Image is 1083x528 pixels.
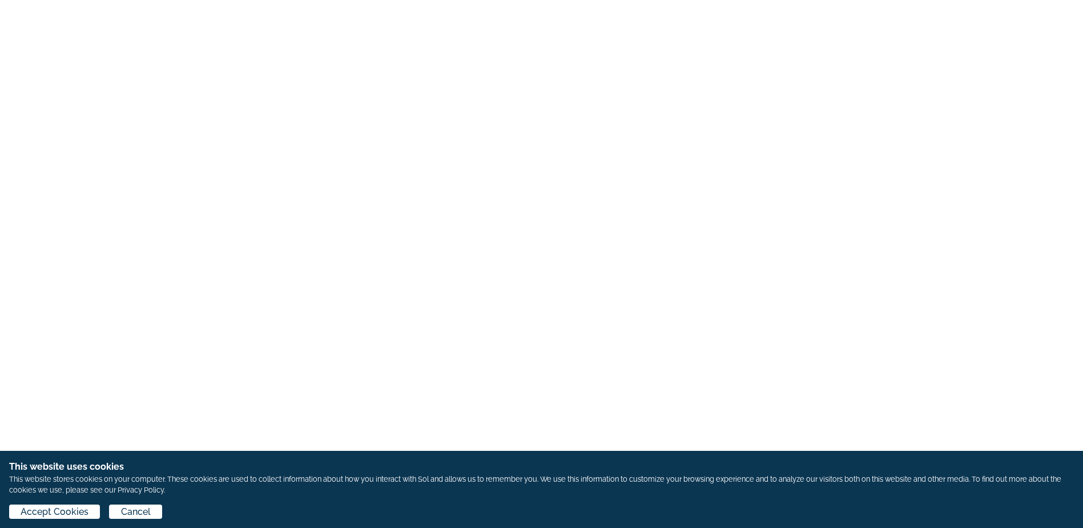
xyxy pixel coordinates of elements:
[9,474,1074,495] p: This website stores cookies on your computer. These cookies are used to collect information about...
[9,460,1074,474] h1: This website uses cookies
[21,505,88,519] span: Accept Cookies
[9,505,100,519] button: Accept Cookies
[109,505,162,519] button: Cancel
[121,505,151,519] span: Cancel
